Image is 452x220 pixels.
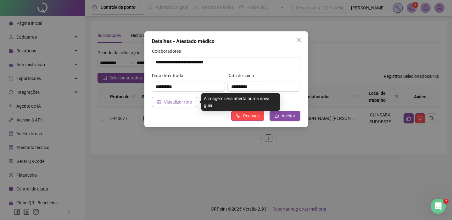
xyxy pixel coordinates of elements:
div: A imagem será aberta numa nova guia [201,93,280,111]
label: Colaboradores [152,48,185,55]
span: Recusar [243,112,259,119]
span: dislike [236,114,241,118]
button: Close [294,35,304,45]
label: Data de entrada [152,72,187,79]
span: Aceitar [282,112,295,119]
button: Aceitar [270,111,300,121]
span: Visualizar foto [164,99,192,105]
span: like [275,114,279,118]
span: picture [157,100,161,104]
span: 7 [444,199,449,204]
span: close [297,38,302,43]
label: Data de saída [227,72,258,79]
div: Detalhes - Atestado médico [152,38,300,45]
iframe: Intercom live chat [431,199,446,214]
button: Recusar [231,111,264,121]
button: Visualizar foto [152,97,197,107]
